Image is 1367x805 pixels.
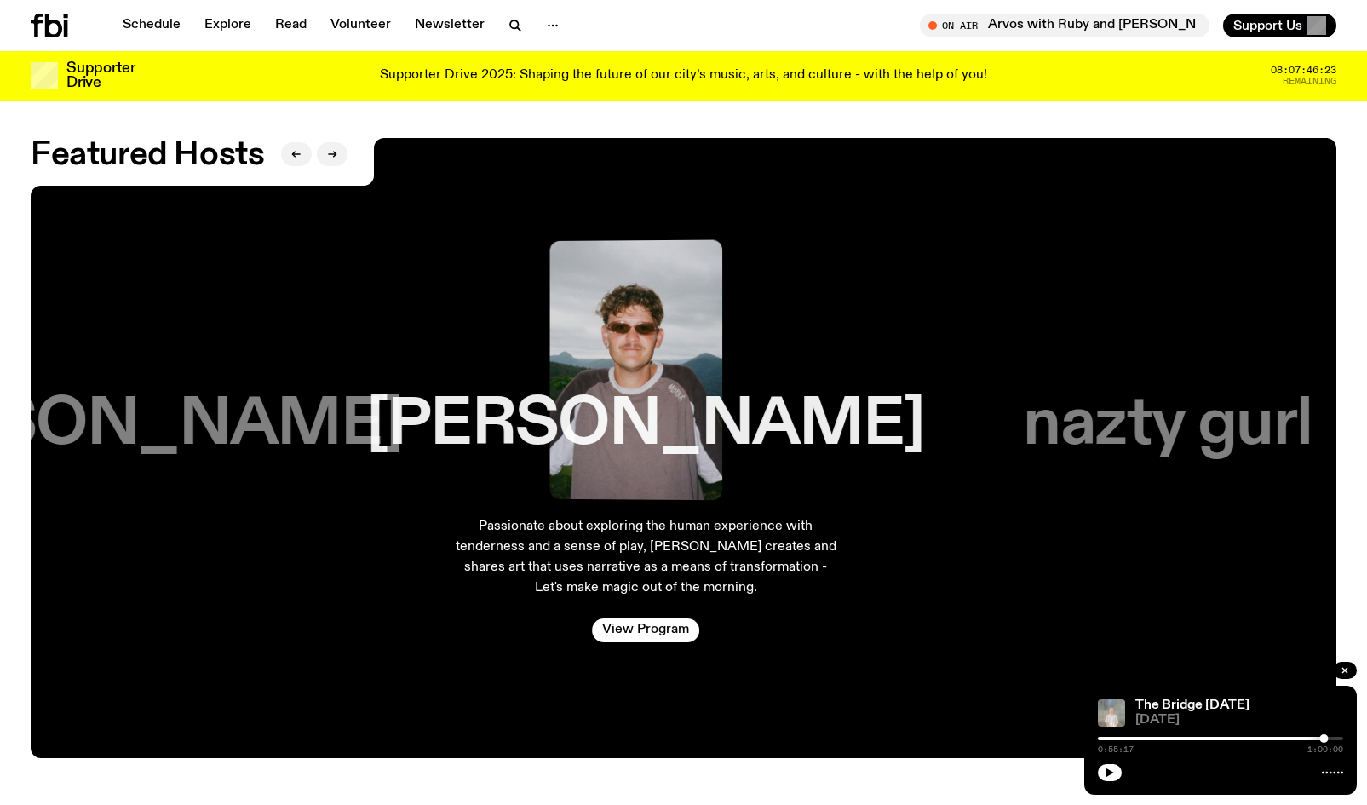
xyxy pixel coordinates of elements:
h2: Featured Hosts [31,140,264,170]
a: Volunteer [320,14,401,37]
a: Read [265,14,317,37]
a: The Bridge [DATE] [1135,699,1249,712]
p: Supporter Drive 2025: Shaping the future of our city’s music, arts, and culture - with the help o... [380,68,987,83]
a: Newsletter [405,14,495,37]
a: Schedule [112,14,191,37]
span: Remaining [1283,77,1336,86]
span: 0:55:17 [1098,745,1134,754]
h3: Supporter Drive [66,61,135,90]
span: Support Us [1233,18,1302,33]
p: Passionate about exploring the human experience with tenderness and a sense of play, [PERSON_NAME... [455,516,836,598]
span: 1:00:00 [1307,745,1343,754]
button: Support Us [1223,14,1336,37]
a: View Program [592,618,699,642]
h3: [PERSON_NAME] [366,393,924,457]
span: [DATE] [1135,714,1343,727]
h3: nazty gurl [1024,393,1312,457]
a: Explore [194,14,261,37]
span: 08:07:46:23 [1271,66,1336,75]
img: Mara stands in front of a frosted glass wall wearing a cream coloured t-shirt and black glasses. ... [1098,699,1125,727]
img: Harrie Hastings stands in front of cloud-covered sky and rolling hills. He's wearing sunglasses a... [550,240,723,501]
button: On AirArvos with Ruby and [PERSON_NAME] [920,14,1209,37]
